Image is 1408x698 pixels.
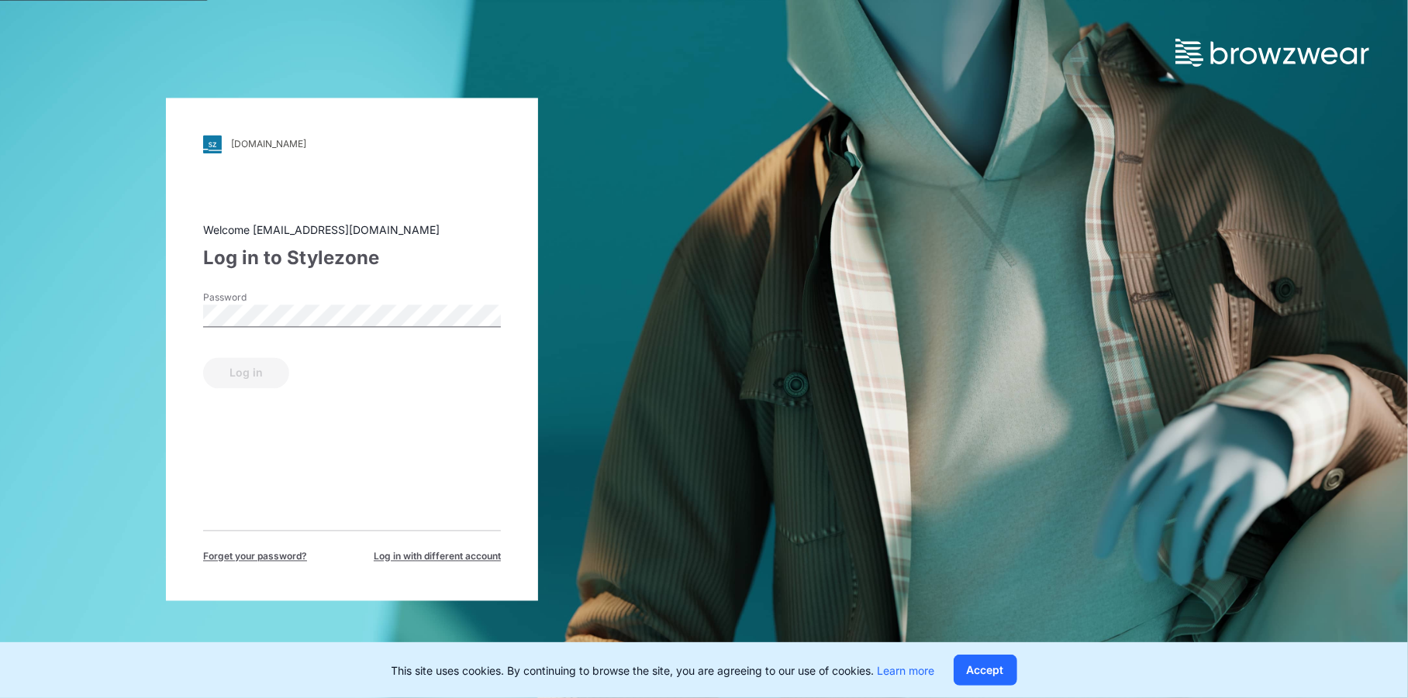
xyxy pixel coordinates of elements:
div: Welcome [EMAIL_ADDRESS][DOMAIN_NAME] [203,222,501,238]
span: Forget your password? [203,549,307,563]
label: Password [203,291,312,304]
p: This site uses cookies. By continuing to browse the site, you are agreeing to our use of cookies. [392,662,935,679]
button: Accept [954,655,1017,686]
span: Log in with different account [374,549,501,563]
img: browzwear-logo.73288ffb.svg [1175,39,1369,67]
img: svg+xml;base64,PHN2ZyB3aWR0aD0iMjgiIGhlaWdodD0iMjgiIHZpZXdCb3g9IjAgMCAyOCAyOCIgZmlsbD0ibm9uZSIgeG... [203,135,222,153]
a: [DOMAIN_NAME] [203,135,501,153]
div: [DOMAIN_NAME] [231,139,306,150]
div: Log in to Stylezone [203,244,501,272]
a: Learn more [878,664,935,677]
